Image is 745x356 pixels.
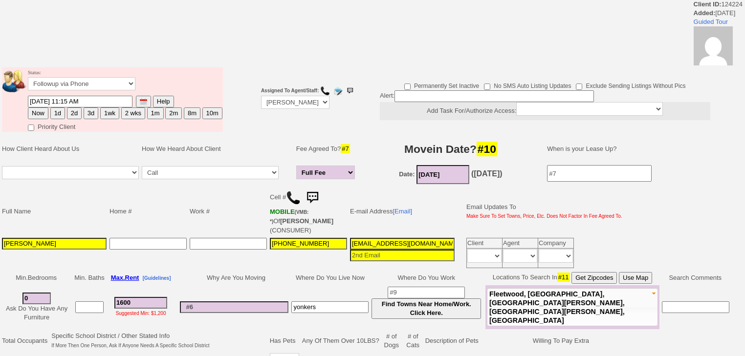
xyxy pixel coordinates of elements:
input: #7 [547,165,652,182]
button: 1wk [100,107,119,119]
font: 6 hours Ago [0,9,29,15]
input: No SMS Auto Listing Updates [484,84,490,90]
input: #3 [114,297,167,309]
td: Cell # Of (CONSUMER) [268,187,349,236]
td: Home # [108,187,188,236]
td: Company [538,238,574,249]
span: #7 [341,144,350,153]
button: Help [153,96,174,107]
button: 10m [202,107,222,119]
td: Full Name [0,187,108,236]
input: #1 [22,293,51,304]
a: [Guidelines] [143,274,171,281]
b: Added: [694,9,716,17]
img: compose_email.png [333,86,343,96]
img: daf7a88abb26c366c9480bd18c297e88 [694,26,733,65]
font: Make Sure To Set Towns, Price, Etc. Does Not Factor In Fee Agreed To. [466,213,622,219]
font: MOBILE [270,208,295,215]
td: Has Pets [268,330,301,352]
a: Edit [703,135,711,141]
b: Status Timestamp: [39,83,109,91]
img: call.png [286,190,301,205]
a: [Email] [393,208,412,215]
td: Search Comments [659,271,731,285]
b: Performed By: [635,65,669,71]
a: Guided Tour [694,18,728,25]
button: 2m [165,107,182,119]
font: Log [635,110,649,119]
b: Date: [399,170,415,178]
label: Priority Client [28,120,75,131]
b: [PERSON_NAME] [635,63,701,79]
div: Ask Do You Have Any Furniture [2,304,71,322]
b: Performed By: [635,145,669,150]
b: Assigned To Agent/Staff: [261,88,319,93]
img: [calendar icon] [140,98,147,105]
label: Permanently Set Inactive [404,79,479,90]
button: Now [28,107,48,119]
span: #11 [557,272,570,282]
td: Description of Pets [424,330,531,352]
td: Work # [188,187,268,236]
font: If More Then One Person, Ask If Anyone Needs A Specific School District [51,343,209,348]
b: ([DATE]) [471,169,503,178]
span: Fleetwood, [GEOGRAPHIC_DATA], [GEOGRAPHIC_DATA][PERSON_NAME], [GEOGRAPHIC_DATA][PERSON_NAME], [GE... [489,290,625,324]
td: Email Updates To [459,187,624,236]
button: 1d [50,107,65,119]
i: Incoming Call Received [39,110,121,119]
b: [PERSON_NAME] [635,48,701,64]
input: Priority Client [28,125,34,131]
b: [PERSON_NAME] [635,135,701,144]
img: sms.png [345,86,355,96]
button: Get Zipcodes [571,272,617,284]
td: E-mail Address [349,187,456,236]
i: Incoming Call Received [39,16,121,24]
a: Disable Client Notes [673,0,731,8]
td: Willing To Pay Extra [531,330,591,352]
span: #10 [477,142,497,156]
input: #8 [291,301,369,313]
center: Add Task For/Authorize Access: [380,102,710,120]
button: Fleetwood, [GEOGRAPHIC_DATA], [GEOGRAPHIC_DATA][PERSON_NAME], [GEOGRAPHIC_DATA][PERSON_NAME], [GE... [487,288,658,326]
td: Min. [0,271,73,285]
font: [DATE] [0,34,17,40]
i: Made Inactive By [PERSON_NAME] [39,50,166,59]
font: [ ] [714,135,730,141]
input: Exclude Sending Listings Without Pics [576,84,582,90]
b: Client ID: [694,0,722,8]
button: 3d [84,107,98,119]
b: [DATE] [0,120,26,135]
font: Suggested Min: $1,200 [116,311,166,316]
span: Rent [125,274,139,281]
td: Agent [503,238,538,249]
a: Delete [715,41,729,46]
td: # of Dogs [381,330,402,352]
h3: Movein Date? [366,140,536,158]
div: Alert: [380,90,710,120]
img: call.png [320,86,330,96]
input: #6 [180,301,288,313]
b: Verizon Wireless [270,208,308,225]
input: 1st Email - Question #0 [350,238,455,250]
img: people.png [2,70,32,92]
a: Delete [715,135,729,141]
b: Kids Ages If Any: [39,101,103,109]
td: Total Occupants [0,330,50,352]
b: [DATE] [0,0,29,15]
button: 1m [147,107,164,119]
font: [ ] [701,41,713,46]
a: Hide Logs [643,0,672,8]
i: Changes Made: Inactive (Originally: Followup via Phone) [DATE] 11:57:00 (Originally: [DATE] 11:57... [39,65,268,109]
b: [PERSON_NAME] [635,143,701,159]
td: Fee Agreed To? [295,134,359,164]
button: 2 wks [121,107,145,119]
label: Exclude Sending Listings Without Pics [576,79,685,90]
nobr: Locations To Search In [493,273,652,281]
td: Where Do You Work [370,271,482,285]
b: Status: [39,74,66,83]
b: [PERSON_NAME] [280,217,333,225]
td: Specific School District / Other Stated Info [50,330,211,352]
button: 8m [184,107,200,119]
p: helping bf [39,39,79,50]
td: Where Do You Live Now [290,271,370,285]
